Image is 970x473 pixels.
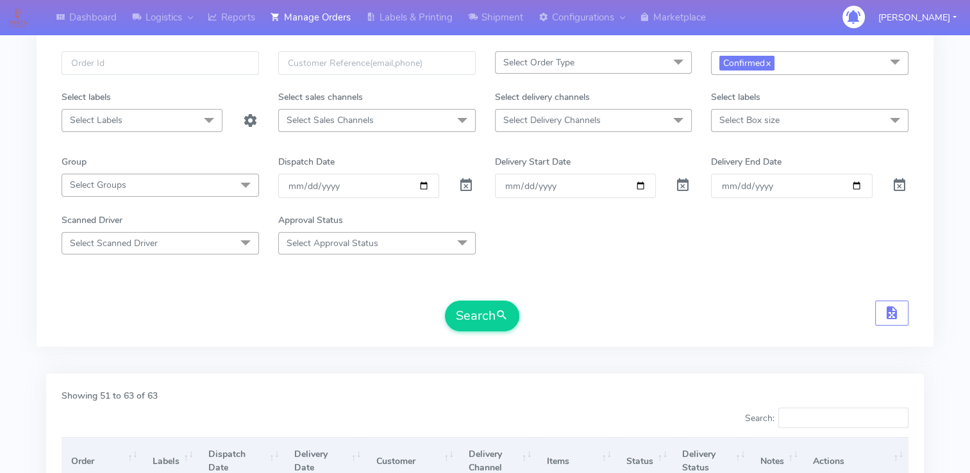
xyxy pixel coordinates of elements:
[503,56,574,69] span: Select Order Type
[278,155,335,169] label: Dispatch Date
[495,90,590,104] label: Select delivery channels
[62,155,87,169] label: Group
[62,51,259,75] input: Order Id
[744,408,908,428] label: Search:
[495,155,571,169] label: Delivery Start Date
[711,155,782,169] label: Delivery End Date
[778,408,908,428] input: Search:
[62,90,111,104] label: Select labels
[719,56,774,71] span: Confirmed
[278,51,476,75] input: Customer Reference(email,phone)
[287,237,378,249] span: Select Approval Status
[70,179,126,191] span: Select Groups
[62,213,122,227] label: Scanned Driver
[62,389,158,402] label: Showing 51 to 63 of 63
[765,56,771,69] a: x
[869,4,966,31] button: [PERSON_NAME]
[503,114,601,126] span: Select Delivery Channels
[278,213,343,227] label: Approval Status
[70,114,122,126] span: Select Labels
[719,114,780,126] span: Select Box size
[711,90,760,104] label: Select labels
[287,114,374,126] span: Select Sales Channels
[278,90,363,104] label: Select sales channels
[445,301,519,331] button: Search
[70,237,158,249] span: Select Scanned Driver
